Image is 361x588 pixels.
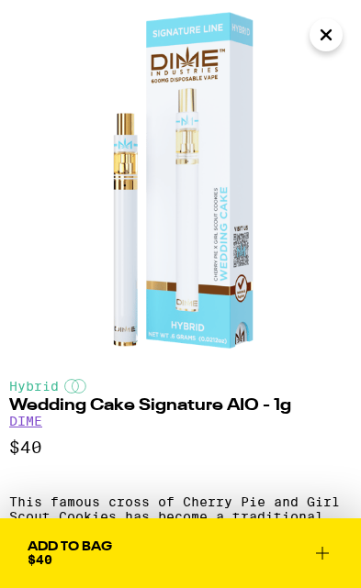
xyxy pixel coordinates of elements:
[28,552,52,567] span: $40
[13,14,152,31] span: Hi. Need any help?
[9,379,352,394] div: Hybrid
[9,438,352,458] p: $40
[310,18,343,51] button: Close
[64,379,86,394] img: hybridColor.svg
[9,414,42,428] a: DIME
[28,540,112,553] div: Add To Bag
[9,397,352,414] h2: Wedding Cake Signature AIO - 1g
